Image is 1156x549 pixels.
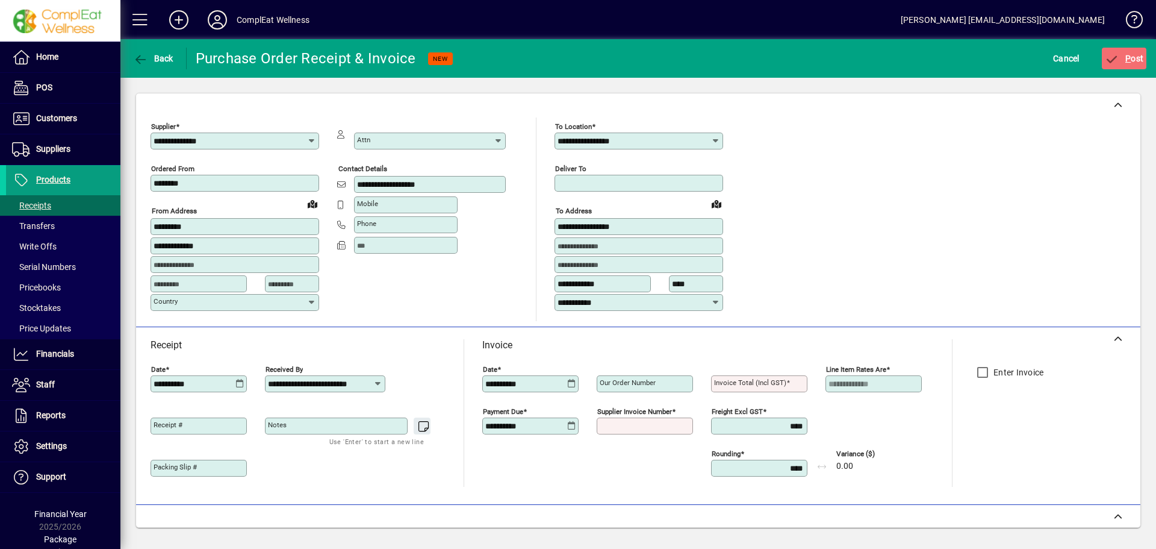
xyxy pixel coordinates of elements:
a: Settings [6,431,120,462]
mat-label: Date [483,365,497,374]
a: View on map [303,194,322,213]
mat-label: Invoice Total (incl GST) [714,378,786,387]
mat-label: Country [154,297,178,306]
mat-label: Phone [357,219,376,228]
span: Price Updates [12,324,71,333]
button: Add [160,9,198,31]
a: Receipts [6,195,120,216]
mat-label: Notes [268,421,287,429]
a: Reports [6,401,120,431]
button: Cancel [1050,48,1083,69]
span: ost [1105,54,1144,63]
span: Transfers [12,221,55,231]
span: Customers [36,113,77,123]
a: Write Offs [6,236,120,257]
mat-label: Line item rates are [826,365,886,374]
mat-label: Date [151,365,166,374]
mat-label: Rounding [712,450,741,458]
span: Variance ($) [836,450,909,458]
span: Support [36,472,66,482]
a: Suppliers [6,134,120,165]
span: Back [133,54,173,63]
mat-hint: Use 'Enter' to start a new line [329,434,424,448]
mat-label: To location [555,122,592,131]
mat-label: Supplier invoice number [597,407,672,416]
a: Transfers [6,216,120,236]
span: POS [36,83,52,92]
span: Package [44,535,76,544]
span: Pricebooks [12,283,61,292]
app-page-header-button: Back [120,48,187,69]
span: Settings [36,441,67,451]
mat-label: Received by [266,365,303,374]
span: Staff [36,380,55,389]
div: [PERSON_NAME] [EMAIL_ADDRESS][DOMAIN_NAME] [901,10,1105,30]
span: Home [36,52,58,61]
span: Financials [36,349,74,359]
span: Cancel [1053,49,1080,68]
button: Back [130,48,176,69]
a: Pricebooks [6,277,120,298]
span: NEW [433,55,448,63]
span: Receipts [12,201,51,210]
a: View on map [707,194,726,213]
span: Financial Year [34,509,87,519]
div: ComplEat Wellness [237,10,309,30]
div: Purchase Order Receipt & Invoice [196,49,416,68]
a: Home [6,42,120,72]
mat-label: Packing Slip # [154,463,197,471]
a: Financials [6,339,120,369]
mat-label: Our order number [600,378,656,387]
a: Staff [6,370,120,400]
span: Serial Numbers [12,262,76,272]
mat-label: Ordered from [151,165,194,173]
label: Enter Invoice [991,366,1043,378]
a: Knowledge Base [1117,2,1141,42]
mat-label: Supplier [151,122,176,131]
a: Stocktakes [6,298,120,318]
span: Stocktakes [12,303,61,313]
mat-label: Freight excl GST [712,407,763,416]
mat-label: Deliver To [555,165,586,173]
a: Customers [6,104,120,134]
span: Write Offs [12,242,57,251]
mat-label: Receipt # [154,421,182,429]
button: Post [1102,48,1147,69]
mat-label: Payment due [483,407,523,416]
span: Reports [36,410,66,420]
a: Price Updates [6,318,120,339]
a: Serial Numbers [6,257,120,277]
button: Profile [198,9,237,31]
span: P [1125,54,1131,63]
span: Suppliers [36,144,70,154]
a: POS [6,73,120,103]
mat-label: Attn [357,136,370,144]
span: Products [36,175,70,184]
span: 0.00 [836,462,853,471]
a: Support [6,462,120,492]
mat-label: Mobile [357,199,378,208]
